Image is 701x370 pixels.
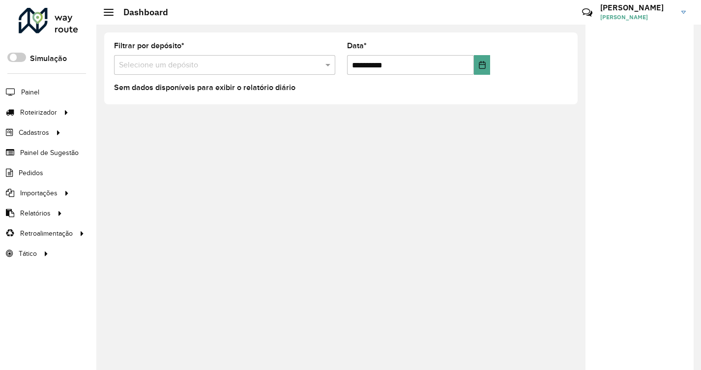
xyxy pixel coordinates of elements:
[19,248,37,259] span: Tático
[21,87,39,97] span: Painel
[114,7,168,18] h2: Dashboard
[20,208,51,218] span: Relatórios
[20,148,79,158] span: Painel de Sugestão
[20,107,57,118] span: Roteirizador
[19,168,43,178] span: Pedidos
[20,188,58,198] span: Importações
[465,3,567,30] div: Críticas? Dúvidas? Elogios? Sugestões? Entre em contato conosco!
[114,82,295,93] label: Sem dados disponíveis para exibir o relatório diário
[474,55,490,75] button: Choose Date
[19,127,49,138] span: Cadastros
[577,2,598,23] a: Contato Rápido
[20,228,73,239] span: Retroalimentação
[30,53,67,64] label: Simulação
[600,3,674,12] h3: [PERSON_NAME]
[347,40,367,52] label: Data
[600,13,674,22] span: [PERSON_NAME]
[114,40,184,52] label: Filtrar por depósito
